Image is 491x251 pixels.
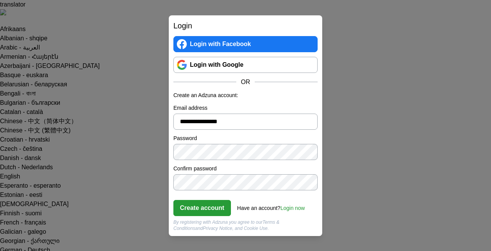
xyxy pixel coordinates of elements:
label: Password [173,134,318,142]
a: Login with Facebook [173,36,318,52]
button: Create account [173,200,231,216]
div: By registering with Adzuna you agree to our and , and Cookie Use. [173,219,318,231]
span: OR [236,78,255,87]
a: Login now [280,205,305,211]
label: Confirm password [173,165,318,173]
a: Terms & Conditions [173,220,280,231]
a: Login with Google [173,57,318,73]
label: Email address [173,104,318,112]
div: Have an account? [237,200,305,212]
p: Create an Adzuna account: [173,91,318,99]
a: Privacy Notice [203,226,232,231]
h2: Login [173,20,318,31]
